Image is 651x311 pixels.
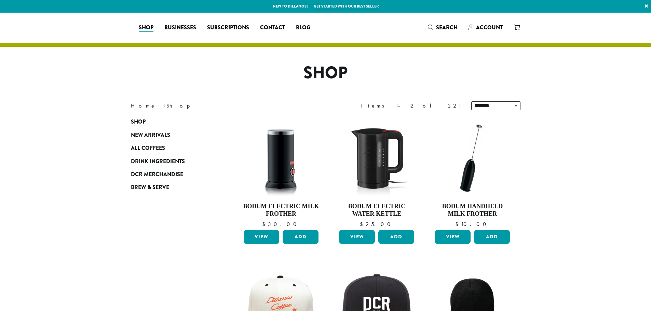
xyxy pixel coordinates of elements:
a: Search [422,22,463,33]
a: Drink Ingredients [131,155,213,168]
button: Add [474,230,510,244]
span: $ [360,221,366,228]
a: View [244,230,280,244]
img: DP3954.01-002.png [242,119,320,197]
a: Bodum Electric Milk Frother $30.00 [242,119,321,227]
a: View [435,230,471,244]
span: Search [436,24,458,31]
span: All Coffees [131,144,165,153]
a: DCR Merchandise [131,168,213,181]
span: Businesses [164,24,196,32]
span: Blog [296,24,310,32]
span: Account [476,24,503,31]
a: New Arrivals [131,129,213,142]
nav: Breadcrumb [131,102,315,110]
span: Shop [131,118,146,126]
a: Shop [131,115,213,128]
h1: Shop [126,63,526,83]
a: Bodum Handheld Milk Frother $10.00 [433,119,512,227]
span: Contact [260,24,285,32]
img: DP3955.01.png [337,119,416,197]
span: Brew & Serve [131,183,169,192]
span: Subscriptions [207,24,249,32]
span: › [163,99,166,110]
a: Home [131,102,156,109]
h4: Bodum Handheld Milk Frother [433,203,512,217]
a: Brew & Serve [131,181,213,194]
div: Items 1-12 of 221 [361,102,461,110]
span: DCR Merchandise [131,170,183,179]
span: Drink Ingredients [131,157,185,166]
a: Bodum Electric Water Kettle $25.00 [337,119,416,227]
a: Get started with our best seller [314,3,379,9]
span: $ [455,221,461,228]
span: $ [262,221,268,228]
bdi: 10.00 [455,221,489,228]
span: Shop [139,24,153,32]
button: Add [378,230,414,244]
h4: Bodum Electric Water Kettle [337,203,416,217]
button: Add [283,230,318,244]
bdi: 30.00 [262,221,300,228]
a: Shop [133,22,159,33]
bdi: 25.00 [360,221,394,228]
a: All Coffees [131,142,213,155]
h4: Bodum Electric Milk Frother [242,203,321,217]
span: New Arrivals [131,131,170,140]
a: View [339,230,375,244]
img: DP3927.01-002.png [433,119,512,197]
